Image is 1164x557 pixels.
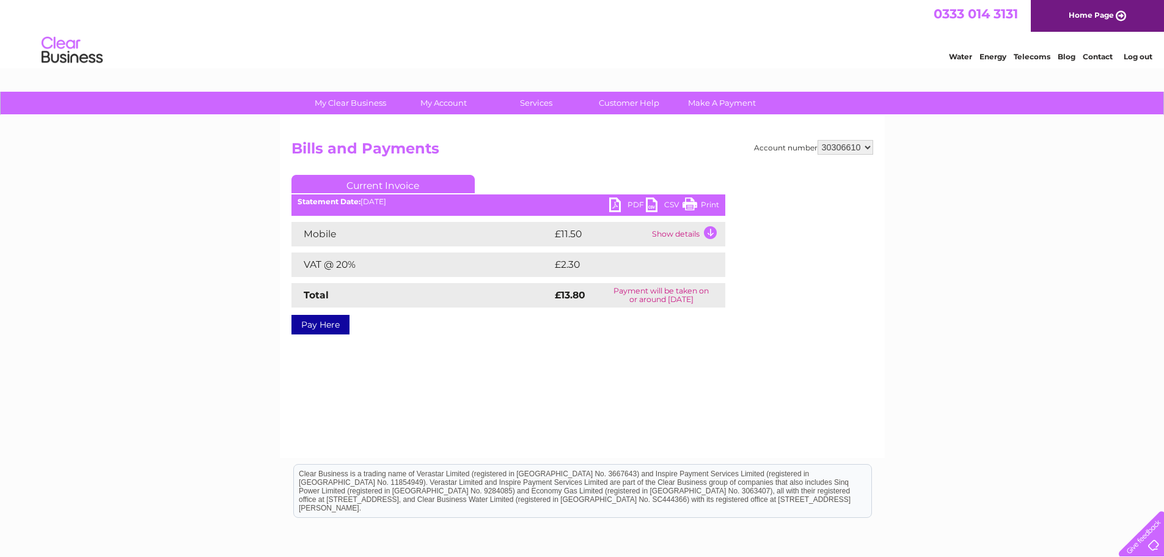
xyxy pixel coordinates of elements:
a: Pay Here [291,315,350,334]
b: Statement Date: [298,197,361,206]
a: PDF [609,197,646,215]
a: Make A Payment [672,92,772,114]
a: Services [486,92,587,114]
h2: Bills and Payments [291,140,873,163]
a: 0333 014 3131 [934,6,1018,21]
a: Customer Help [579,92,679,114]
div: Account number [754,140,873,155]
a: Blog [1058,52,1075,61]
td: £11.50 [552,222,649,246]
strong: £13.80 [555,289,585,301]
a: Energy [979,52,1006,61]
img: logo.png [41,32,103,69]
td: Payment will be taken on or around [DATE] [598,283,725,308]
a: Contact [1083,52,1113,61]
a: My Account [393,92,494,114]
td: Show details [649,222,725,246]
div: [DATE] [291,197,725,206]
td: Mobile [291,222,552,246]
td: VAT @ 20% [291,253,552,277]
a: Water [949,52,972,61]
a: Current Invoice [291,175,475,193]
strong: Total [304,289,329,301]
a: Log out [1124,52,1152,61]
a: CSV [646,197,683,215]
div: Clear Business is a trading name of Verastar Limited (registered in [GEOGRAPHIC_DATA] No. 3667643... [294,7,871,59]
a: Telecoms [1014,52,1050,61]
a: My Clear Business [300,92,401,114]
a: Print [683,197,719,215]
td: £2.30 [552,253,697,277]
